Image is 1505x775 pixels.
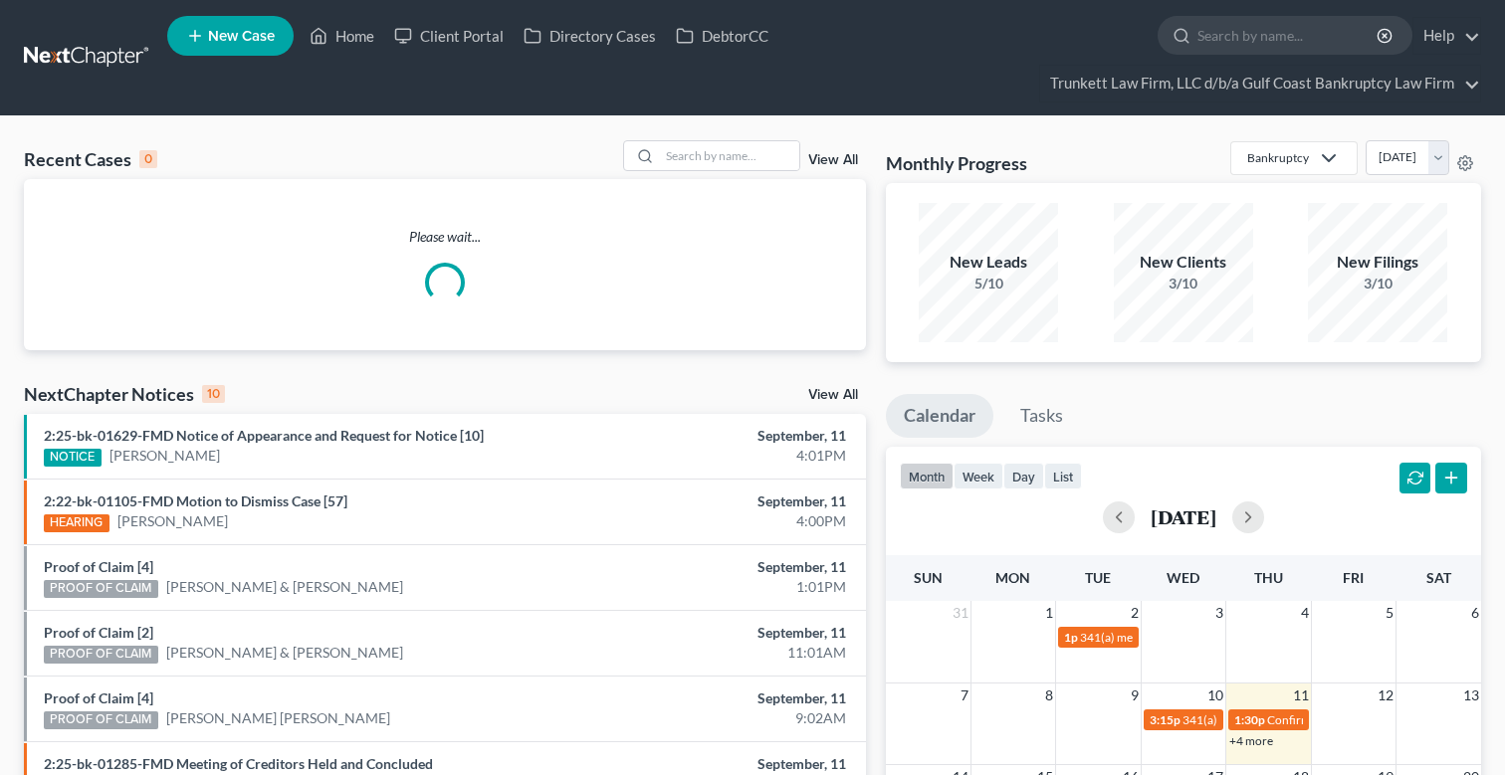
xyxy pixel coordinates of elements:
[591,688,845,708] div: September, 11
[591,511,845,531] div: 4:00PM
[300,18,384,54] a: Home
[44,449,102,467] div: NOTICE
[1129,601,1141,625] span: 2
[1469,601,1481,625] span: 6
[1044,463,1082,489] button: list
[959,683,970,707] span: 7
[1213,601,1225,625] span: 3
[1197,17,1380,54] input: Search by name...
[591,708,845,728] div: 9:02AM
[117,511,228,531] a: [PERSON_NAME]
[44,646,158,664] div: PROOF OF CLAIM
[954,463,1003,489] button: week
[591,446,845,466] div: 4:01PM
[1150,712,1181,727] span: 3:15p
[139,150,157,168] div: 0
[384,18,514,54] a: Client Portal
[1308,274,1447,293] div: 3/10
[914,569,943,586] span: Sun
[1413,18,1480,54] a: Help
[1003,463,1044,489] button: day
[1167,569,1199,586] span: Wed
[44,755,433,772] a: 2:25-bk-01285-FMD Meeting of Creditors Held and Concluded
[808,388,858,402] a: View All
[166,577,403,597] a: [PERSON_NAME] & [PERSON_NAME]
[1080,630,1378,645] span: 341(a) meeting for [PERSON_NAME] & [PERSON_NAME]
[1205,683,1225,707] span: 10
[44,624,153,641] a: Proof of Claim [2]
[44,427,484,444] a: 2:25-bk-01629-FMD Notice of Appearance and Request for Notice [10]
[591,557,845,577] div: September, 11
[1247,149,1309,166] div: Bankruptcy
[995,569,1030,586] span: Mon
[166,708,390,728] a: [PERSON_NAME] [PERSON_NAME]
[44,514,109,532] div: HEARING
[886,394,993,438] a: Calendar
[1299,601,1311,625] span: 4
[24,382,225,406] div: NextChapter Notices
[1043,683,1055,707] span: 8
[1151,506,1216,527] h2: [DATE]
[109,446,220,466] a: [PERSON_NAME]
[1114,251,1253,274] div: New Clients
[1234,712,1265,727] span: 1:30p
[591,623,845,643] div: September, 11
[208,29,275,44] span: New Case
[951,601,970,625] span: 31
[591,491,845,511] div: September, 11
[24,227,866,247] p: Please wait...
[1461,683,1481,707] span: 13
[1308,251,1447,274] div: New Filings
[666,18,778,54] a: DebtorCC
[886,151,1027,175] h3: Monthly Progress
[1002,394,1081,438] a: Tasks
[1384,601,1396,625] span: 5
[1182,712,1375,727] span: 341(a) meeting for [PERSON_NAME]
[591,426,845,446] div: September, 11
[1291,683,1311,707] span: 11
[1426,569,1451,586] span: Sat
[1343,569,1364,586] span: Fri
[591,643,845,663] div: 11:01AM
[1129,683,1141,707] span: 9
[919,274,1058,293] div: 5/10
[591,577,845,597] div: 1:01PM
[514,18,666,54] a: Directory Cases
[44,492,347,509] a: 2:22-bk-01105-FMD Motion to Dismiss Case [57]
[1085,569,1111,586] span: Tue
[900,463,954,489] button: month
[1064,630,1078,645] span: 1p
[166,643,403,663] a: [PERSON_NAME] & [PERSON_NAME]
[660,141,799,170] input: Search by name...
[202,385,225,403] div: 10
[1040,66,1480,101] a: Trunkett Law Firm, LLC d/b/a Gulf Coast Bankruptcy Law Firm
[919,251,1058,274] div: New Leads
[1254,569,1283,586] span: Thu
[591,754,845,774] div: September, 11
[1376,683,1396,707] span: 12
[44,689,153,706] a: Proof of Claim [4]
[1043,601,1055,625] span: 1
[44,580,158,598] div: PROOF OF CLAIM
[44,711,158,729] div: PROOF OF CLAIM
[808,153,858,167] a: View All
[1267,712,1493,727] span: Confirmation hearing for [PERSON_NAME]
[24,147,157,171] div: Recent Cases
[1114,274,1253,293] div: 3/10
[1229,733,1273,748] a: +4 more
[44,558,153,575] a: Proof of Claim [4]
